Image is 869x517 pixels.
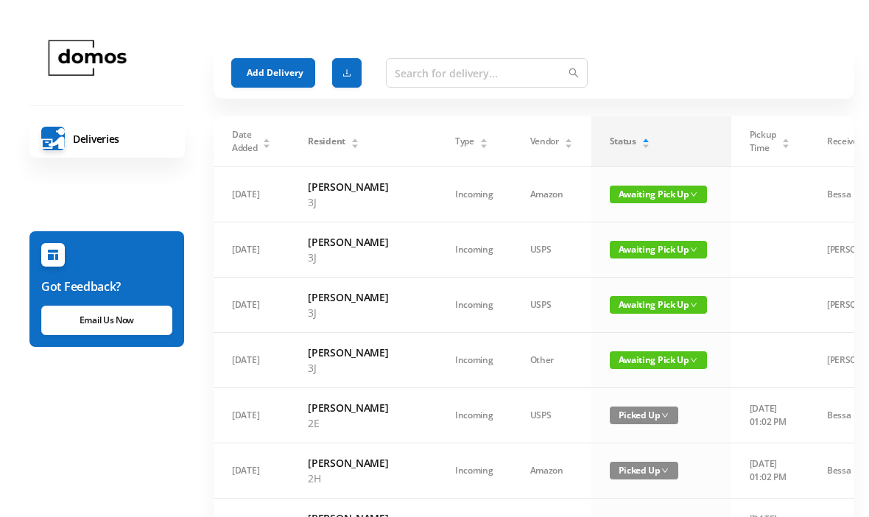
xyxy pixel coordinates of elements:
i: icon: caret-up [641,136,650,141]
p: 3J [308,360,418,376]
td: [DATE] [214,333,289,388]
p: 3J [308,305,418,320]
i: icon: caret-up [351,136,359,141]
i: icon: down [690,301,697,309]
span: Picked Up [610,462,678,479]
div: Sort [781,136,790,145]
i: icon: down [661,467,669,474]
div: Sort [564,136,573,145]
span: Awaiting Pick Up [610,241,707,258]
i: icon: down [690,246,697,253]
td: [DATE] 01:02 PM [731,443,809,499]
td: [DATE] [214,167,289,222]
td: Incoming [437,333,512,388]
i: icon: caret-up [263,136,271,141]
h6: Got Feedback? [41,278,172,295]
div: Sort [351,136,359,145]
h6: [PERSON_NAME] [308,179,418,194]
td: Incoming [437,167,512,222]
i: icon: down [690,356,697,364]
span: Vendor [530,135,559,148]
i: icon: caret-up [564,136,572,141]
span: Type [455,135,474,148]
p: 2H [308,471,418,486]
td: Amazon [512,443,591,499]
td: USPS [512,222,591,278]
h6: [PERSON_NAME] [308,345,418,360]
button: Add Delivery [231,58,315,88]
i: icon: caret-up [479,136,488,141]
td: [DATE] [214,278,289,333]
h6: [PERSON_NAME] [308,400,418,415]
span: Awaiting Pick Up [610,351,707,369]
i: icon: caret-up [781,136,789,141]
i: icon: caret-down [641,142,650,147]
div: Sort [479,136,488,145]
td: [DATE] [214,443,289,499]
span: Status [610,135,636,148]
span: Awaiting Pick Up [610,296,707,314]
button: icon: download [332,58,362,88]
td: Incoming [437,443,512,499]
td: [DATE] 01:02 PM [731,388,809,443]
i: icon: down [661,412,669,419]
td: Other [512,333,591,388]
span: Picked Up [610,407,678,424]
h6: [PERSON_NAME] [308,455,418,471]
span: Date Added [232,128,258,155]
i: icon: caret-down [781,142,789,147]
i: icon: caret-down [351,142,359,147]
td: Incoming [437,388,512,443]
a: Email Us Now [41,306,172,335]
td: USPS [512,388,591,443]
p: 3J [308,250,418,265]
h6: [PERSON_NAME] [308,234,418,250]
div: Sort [262,136,271,145]
i: icon: caret-down [263,142,271,147]
i: icon: search [569,68,579,78]
i: icon: down [690,191,697,198]
p: 2E [308,415,418,431]
a: Deliveries [29,119,185,158]
td: [DATE] [214,388,289,443]
span: Awaiting Pick Up [610,186,707,203]
td: USPS [512,278,591,333]
span: Pickup Time [750,128,776,155]
td: Incoming [437,278,512,333]
td: Amazon [512,167,591,222]
span: Resident [308,135,345,148]
td: [DATE] [214,222,289,278]
input: Search for delivery... [386,58,588,88]
i: icon: caret-down [564,142,572,147]
td: Incoming [437,222,512,278]
i: icon: caret-down [479,142,488,147]
h6: [PERSON_NAME] [308,289,418,305]
div: Sort [641,136,650,145]
p: 3J [308,194,418,210]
